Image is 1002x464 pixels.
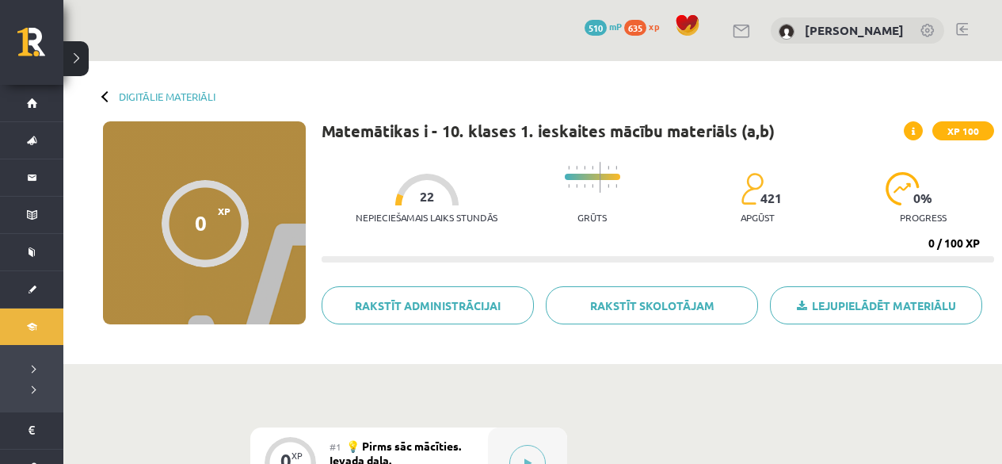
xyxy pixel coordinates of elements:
a: Rakstīt skolotājam [546,286,758,324]
img: icon-short-line-57e1e144782c952c97e751825c79c345078a6d821885a25fce030b3d8c18986b.svg [584,184,585,188]
a: Rakstīt administrācijai [322,286,534,324]
img: icon-short-line-57e1e144782c952c97e751825c79c345078a6d821885a25fce030b3d8c18986b.svg [592,184,593,188]
span: 510 [585,20,607,36]
img: icon-long-line-d9ea69661e0d244f92f715978eff75569469978d946b2353a9bb055b3ed8787d.svg [600,162,601,193]
img: icon-short-line-57e1e144782c952c97e751825c79c345078a6d821885a25fce030b3d8c18986b.svg [592,166,593,170]
p: progress [900,212,947,223]
span: #1 [330,440,341,453]
img: Marija Mergolde [779,24,794,40]
img: icon-progress-161ccf0a02000e728c5f80fcf4c31c7af3da0e1684b2b1d7c360e028c24a22f1.svg [886,172,920,205]
div: 0 [195,211,207,235]
img: icon-short-line-57e1e144782c952c97e751825c79c345078a6d821885a25fce030b3d8c18986b.svg [576,166,577,170]
span: XP [218,205,230,217]
a: Rīgas 1. Tālmācības vidusskola [17,28,63,67]
img: icon-short-line-57e1e144782c952c97e751825c79c345078a6d821885a25fce030b3d8c18986b.svg [576,184,577,188]
span: 22 [420,190,434,204]
a: [PERSON_NAME] [805,22,904,38]
span: mP [609,20,622,33]
a: Digitālie materiāli [119,90,215,102]
p: Nepieciešamais laiks stundās [356,212,497,223]
span: XP 100 [932,121,994,140]
a: 510 mP [585,20,622,33]
a: Lejupielādēt materiālu [770,286,982,324]
img: icon-short-line-57e1e144782c952c97e751825c79c345078a6d821885a25fce030b3d8c18986b.svg [608,184,609,188]
span: xp [649,20,659,33]
img: icon-short-line-57e1e144782c952c97e751825c79c345078a6d821885a25fce030b3d8c18986b.svg [568,184,570,188]
p: apgūst [741,212,775,223]
p: Grūts [577,212,607,223]
img: icon-short-line-57e1e144782c952c97e751825c79c345078a6d821885a25fce030b3d8c18986b.svg [615,184,617,188]
span: 635 [624,20,646,36]
a: 635 xp [624,20,667,33]
h1: Matemātikas i - 10. klases 1. ieskaites mācību materiāls (a,b) [322,121,775,140]
img: students-c634bb4e5e11cddfef0936a35e636f08e4e9abd3cc4e673bd6f9a4125e45ecb1.svg [741,172,764,205]
img: icon-short-line-57e1e144782c952c97e751825c79c345078a6d821885a25fce030b3d8c18986b.svg [615,166,617,170]
img: icon-short-line-57e1e144782c952c97e751825c79c345078a6d821885a25fce030b3d8c18986b.svg [568,166,570,170]
img: icon-short-line-57e1e144782c952c97e751825c79c345078a6d821885a25fce030b3d8c18986b.svg [608,166,609,170]
span: 421 [760,191,782,205]
img: icon-short-line-57e1e144782c952c97e751825c79c345078a6d821885a25fce030b3d8c18986b.svg [584,166,585,170]
div: XP [291,451,303,460]
span: 0 % [913,191,933,205]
